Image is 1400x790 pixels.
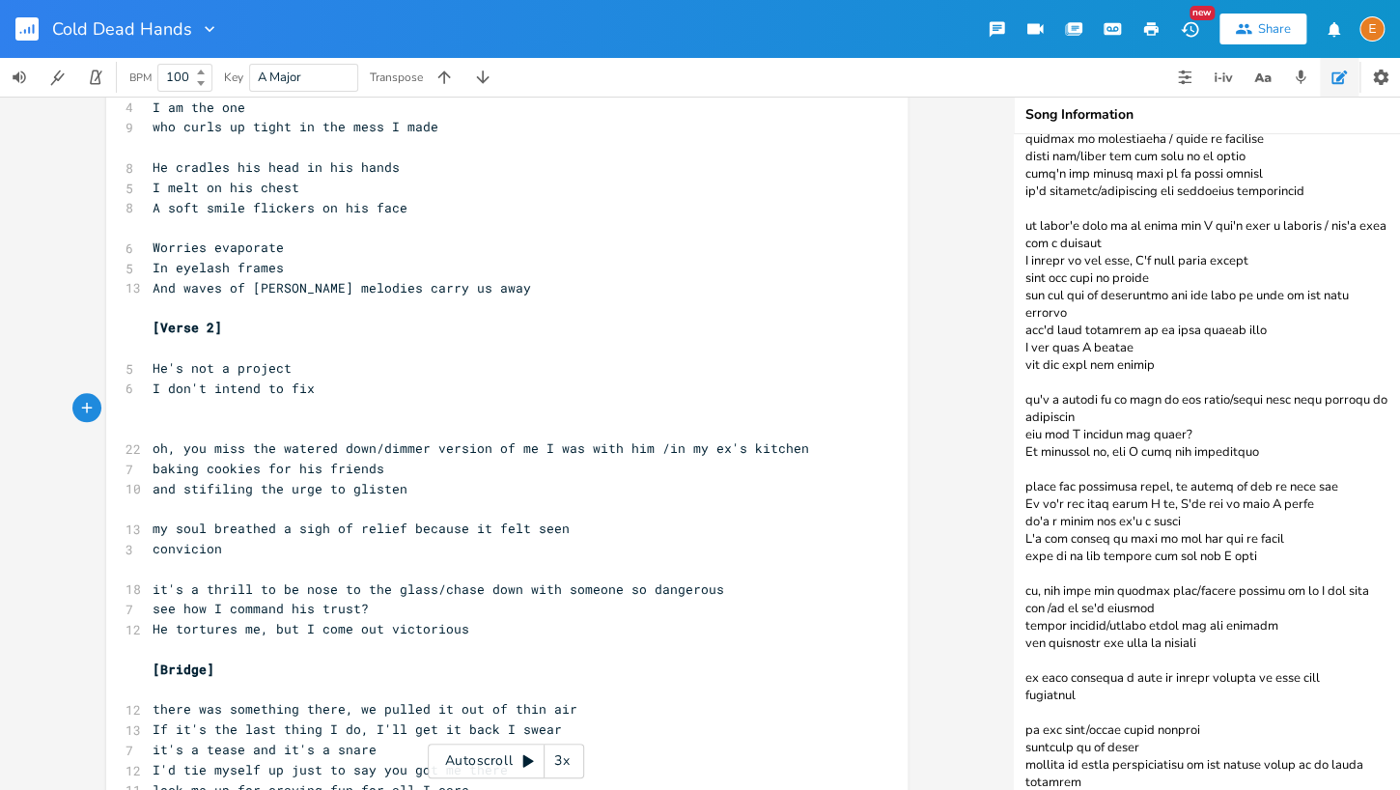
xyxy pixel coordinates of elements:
div: Erin Nicolle [1359,16,1385,42]
span: In eyelash frames [153,259,284,276]
span: oh, you miss the watered down/dimmer version of me I was with him /in my ex's kitchen [153,439,809,457]
span: convicion [153,540,222,557]
span: And waves of [PERSON_NAME] melodies carry us away [153,279,531,296]
span: and stifiling the urge to glisten [153,480,407,497]
span: A Major [258,69,301,86]
span: Worries evaporate [153,239,284,256]
div: Key [224,71,243,83]
button: Share [1219,14,1306,44]
span: He's not a project [153,359,292,377]
span: who curls up tight in the mess I made [153,118,438,135]
span: [Bridge] [153,661,214,678]
span: He tortures me, but I come out victorious [153,620,469,637]
div: New [1190,6,1215,20]
span: He cradles his head in his hands [153,158,400,176]
div: 3x [545,744,579,778]
span: A soft smile flickers on his face [153,199,407,216]
span: If it's the last thing I do, I'll get it back I swear [153,720,562,738]
div: Song Information [1025,108,1388,122]
span: I am the one [153,99,245,116]
div: Autoscroll [428,744,584,778]
span: my soul breathed a sigh of relief because it felt seen [153,520,570,537]
span: I don't intend to fix [153,380,315,397]
span: I'd tie myself up just to say you got me there [153,761,508,778]
div: BPM [129,72,152,83]
button: New [1170,12,1209,46]
span: [Verse 2] [153,319,222,336]
span: there was something there, we pulled it out of thin air [153,700,577,718]
span: I melt on his chest [153,179,299,196]
span: it's a tease and it's a snare [153,741,377,758]
button: E [1359,7,1385,51]
span: see how I command his trust? [153,600,369,617]
div: Transpose [370,71,423,83]
textarea: lore ip dolorsita cons [Adipi 0] el seddoei tem inci u labo etdo magna al enim ad minimveni quis ... [1014,134,1400,790]
span: baking cookies for his friends [153,460,384,477]
div: Share [1258,20,1291,38]
span: Cold Dead Hands [52,20,192,38]
span: it's a thrill to be nose to the glass/chase down with someone so dangerous [153,580,724,598]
